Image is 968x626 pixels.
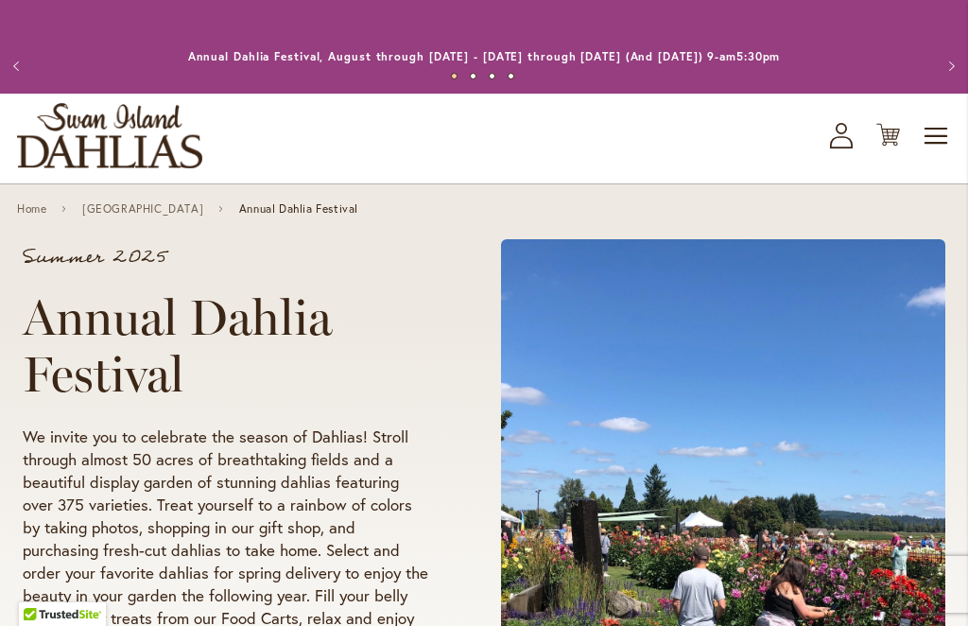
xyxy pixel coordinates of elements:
[451,73,458,79] button: 1 of 4
[239,202,358,216] span: Annual Dahlia Festival
[23,248,429,267] p: Summer 2025
[489,73,495,79] button: 3 of 4
[188,49,781,63] a: Annual Dahlia Festival, August through [DATE] - [DATE] through [DATE] (And [DATE]) 9-am5:30pm
[508,73,514,79] button: 4 of 4
[82,202,203,216] a: [GEOGRAPHIC_DATA]
[470,73,476,79] button: 2 of 4
[23,289,429,403] h1: Annual Dahlia Festival
[17,202,46,216] a: Home
[930,47,968,85] button: Next
[17,103,202,168] a: store logo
